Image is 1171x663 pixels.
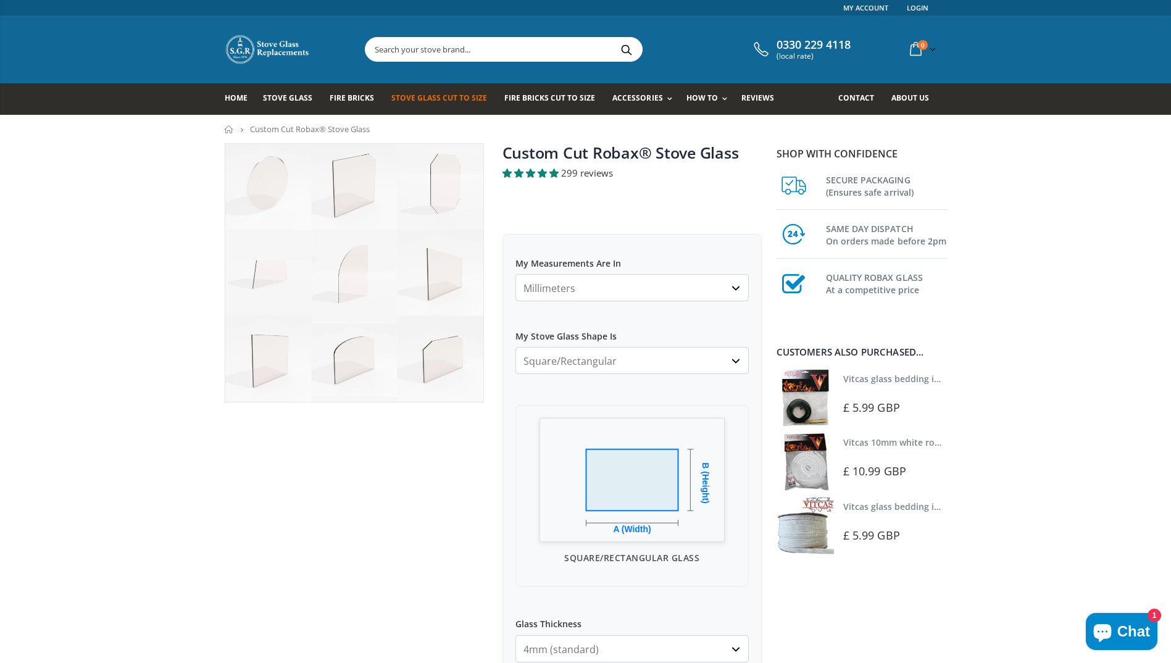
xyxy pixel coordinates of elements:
[777,146,947,161] p: Shop with confidence
[612,93,662,103] span: Accessories
[225,83,257,115] a: Home
[263,93,312,103] span: Stove Glass
[225,125,234,133] a: Home
[751,38,851,60] a: 0330 229 4118 (local rate)
[905,37,938,61] a: 0
[504,83,604,115] a: Fire Bricks Cut To Size
[843,373,1073,385] a: Vitcas glass bedding in tape - 2mm x 10mm x 2 meters
[843,464,906,478] span: £ 10.99 GBP
[502,142,739,163] a: Custom Cut Robax® Stove Glass
[515,320,749,342] label: My Stove Glass Shape Is
[250,123,370,135] span: Custom Cut Robax® Stove Glass
[1082,613,1161,653] inbox-online-store-chat: Shopify online store chat
[777,369,834,427] img: Vitcas stove glass bedding in tape
[365,38,780,61] input: Search your stove brand...
[777,38,851,52] span: 0330 229 4118
[391,93,487,103] span: Stove Glass Cut To Size
[777,348,947,357] div: Customers also purchased...
[777,433,834,490] img: Vitcas white rope, glue and gloves kit 10mm
[502,167,561,179] span: 4.94 stars
[263,83,322,115] a: Stove Glass
[504,93,595,103] span: Fire Bricks Cut To Size
[540,418,725,542] img: Glass Shape Preview
[528,551,736,564] p: Square/Rectangular Glass
[838,83,883,115] a: Contact
[515,247,749,269] label: My Measurements Are In
[686,83,733,115] a: How To
[843,436,1085,448] a: Vitcas 10mm white rope kit - includes rope seal and glue!
[826,220,947,248] h3: SAME DAY DISPATCH On orders made before 2pm
[613,38,641,61] button: Search
[843,400,900,415] span: £ 5.99 GBP
[225,144,483,402] img: stove_glass_made_to_measure_800x_crop_center.jpg
[225,93,248,103] span: Home
[612,83,678,115] a: Accessories
[391,83,496,115] a: Stove Glass Cut To Size
[741,83,783,115] a: Reviews
[838,93,874,103] span: Contact
[891,93,929,103] span: About us
[225,34,311,65] img: Stove Glass Replacement
[686,93,718,103] span: How To
[826,269,947,296] h3: QUALITY ROBAX GLASS At a competitive price
[918,40,928,50] span: 0
[515,608,749,630] label: Glass Thickness
[330,83,383,115] a: Fire Bricks
[891,83,938,115] a: About us
[843,501,1106,512] a: Vitcas glass bedding in tape - 2mm x 15mm x 2 meters (White)
[777,52,851,60] span: (local rate)
[741,93,774,103] span: Reviews
[843,528,900,543] span: £ 5.99 GBP
[826,172,947,199] h3: SECURE PACKAGING (Ensures safe arrival)
[561,167,613,179] span: 299 reviews
[777,497,834,554] img: Vitcas stove glass bedding in tape
[330,93,374,103] span: Fire Bricks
